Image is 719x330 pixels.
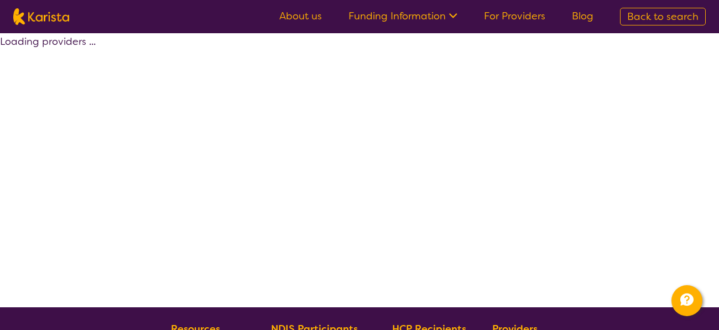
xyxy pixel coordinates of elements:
[348,9,457,23] a: Funding Information
[620,8,706,25] a: Back to search
[671,285,702,316] button: Channel Menu
[484,9,545,23] a: For Providers
[572,9,593,23] a: Blog
[13,8,69,25] img: Karista logo
[627,10,699,23] span: Back to search
[279,9,322,23] a: About us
